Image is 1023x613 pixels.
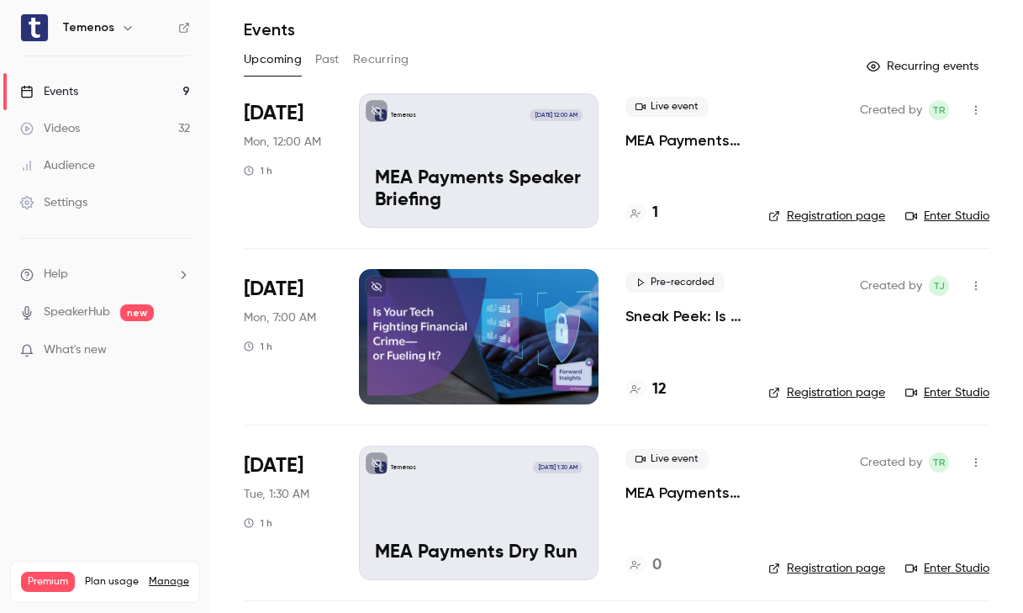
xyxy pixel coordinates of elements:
[625,202,658,225] a: 1
[625,483,741,503] a: MEA Payments Dry Run
[905,208,989,225] a: Enter Studio
[244,93,332,228] div: Sep 22 Mon, 9:00 AM (Africa/Johannesburg)
[905,560,989,577] a: Enter Studio
[625,97,709,117] span: Live event
[244,46,302,73] button: Upcoming
[44,341,107,359] span: What's new
[652,378,667,401] h4: 12
[860,452,922,473] span: Created by
[359,93,599,228] a: MEA Payments Speaker Briefing Temenos[DATE] 12:00 AMMEA Payments Speaker Briefing
[625,272,725,293] span: Pre-recorded
[359,446,599,580] a: MEA Payments Dry RunTemenos[DATE] 1:30 AMMEA Payments Dry Run
[170,343,190,358] iframe: Noticeable Trigger
[533,462,582,473] span: [DATE] 1:30 AM
[391,111,416,119] p: Temenos
[244,446,332,580] div: Sep 23 Tue, 10:30 AM (Africa/Johannesburg)
[625,130,741,151] a: MEA Payments Speaker Briefing
[244,164,272,177] div: 1 h
[860,100,922,120] span: Created by
[62,19,114,36] h6: Temenos
[353,46,409,73] button: Recurring
[652,202,658,225] h4: 1
[20,157,95,174] div: Audience
[244,276,303,303] span: [DATE]
[933,276,945,296] span: TJ
[625,449,709,469] span: Live event
[244,340,272,353] div: 1 h
[244,100,303,127] span: [DATE]
[768,560,885,577] a: Registration page
[20,194,87,211] div: Settings
[21,572,75,592] span: Premium
[929,100,949,120] span: Terniell Ramlah
[905,384,989,401] a: Enter Studio
[375,542,583,564] p: MEA Payments Dry Run
[530,109,582,121] span: [DATE] 12:00 AM
[149,575,189,589] a: Manage
[859,53,989,80] button: Recurring events
[932,100,946,120] span: TR
[625,378,667,401] a: 12
[244,452,303,479] span: [DATE]
[929,452,949,473] span: Terniell Ramlah
[244,269,332,404] div: Sep 22 Mon, 8:00 AM (America/Denver)
[244,19,295,40] h1: Events
[929,276,949,296] span: Tim Johnsons
[860,276,922,296] span: Created by
[391,463,416,472] p: Temenos
[85,575,139,589] span: Plan usage
[375,168,583,212] p: MEA Payments Speaker Briefing
[932,452,946,473] span: TR
[20,266,190,283] li: help-dropdown-opener
[44,304,110,321] a: SpeakerHub
[768,208,885,225] a: Registration page
[44,266,68,283] span: Help
[120,304,154,321] span: new
[21,14,48,41] img: Temenos
[20,120,80,137] div: Videos
[768,384,885,401] a: Registration page
[244,134,321,151] span: Mon, 12:00 AM
[244,516,272,530] div: 1 h
[20,83,78,100] div: Events
[244,486,309,503] span: Tue, 1:30 AM
[625,554,662,577] a: 0
[625,306,741,326] a: Sneak Peek: Is Your Tech Fighting Financial Crime—or Fueling It?
[244,309,316,326] span: Mon, 7:00 AM
[315,46,340,73] button: Past
[652,554,662,577] h4: 0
